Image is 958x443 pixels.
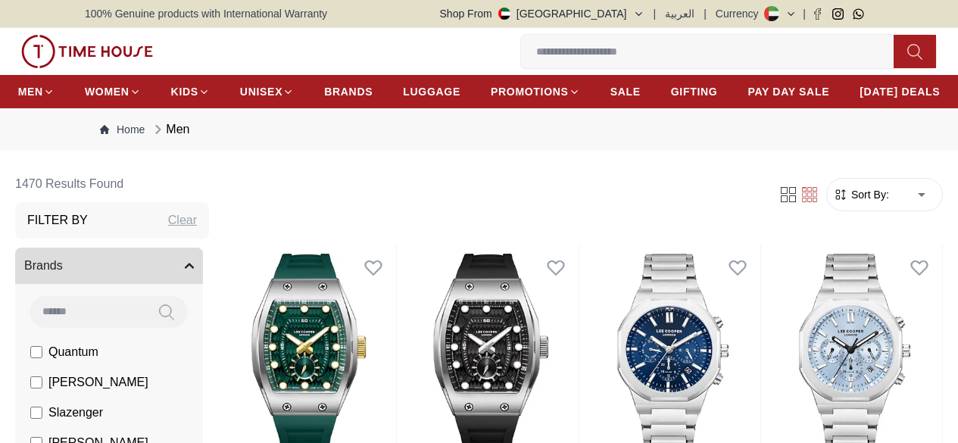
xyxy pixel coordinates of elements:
a: SALE [610,78,641,105]
span: Brands [24,257,63,275]
button: Sort By: [833,187,889,202]
a: Facebook [812,8,823,20]
a: BRANDS [324,78,373,105]
nav: Breadcrumb [85,108,873,151]
h3: Filter By [27,211,88,229]
span: | [704,6,707,21]
a: [DATE] DEALS [860,78,940,105]
a: Instagram [832,8,844,20]
span: 100% Genuine products with International Warranty [85,6,327,21]
span: | [803,6,806,21]
div: Men [151,120,189,139]
span: Sort By: [848,187,889,202]
span: [DATE] DEALS [860,84,940,99]
a: LUGGAGE [403,78,460,105]
span: Slazenger [48,404,103,422]
div: Currency [716,6,765,21]
span: UNISEX [240,84,282,99]
button: Brands [15,248,203,284]
span: WOMEN [85,84,130,99]
span: GIFTING [671,84,718,99]
a: KIDS [171,78,210,105]
button: العربية [665,6,694,21]
span: BRANDS [324,84,373,99]
h6: 1470 Results Found [15,166,209,202]
a: PROMOTIONS [491,78,580,105]
a: Whatsapp [853,8,864,20]
span: MEN [18,84,43,99]
img: ... [21,35,153,68]
a: UNISEX [240,78,294,105]
input: Slazenger [30,407,42,419]
input: Quantum [30,346,42,358]
a: GIFTING [671,78,718,105]
a: MEN [18,78,55,105]
span: SALE [610,84,641,99]
a: PAY DAY SALE [747,78,829,105]
span: LUGGAGE [403,84,460,99]
span: KIDS [171,84,198,99]
a: WOMEN [85,78,141,105]
span: Quantum [48,343,98,361]
span: PAY DAY SALE [747,84,829,99]
input: [PERSON_NAME] [30,376,42,388]
a: Home [100,122,145,137]
button: Shop From[GEOGRAPHIC_DATA] [440,6,644,21]
span: | [654,6,657,21]
span: [PERSON_NAME] [48,373,148,392]
span: PROMOTIONS [491,84,569,99]
div: Clear [168,211,197,229]
img: United Arab Emirates [498,8,510,20]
